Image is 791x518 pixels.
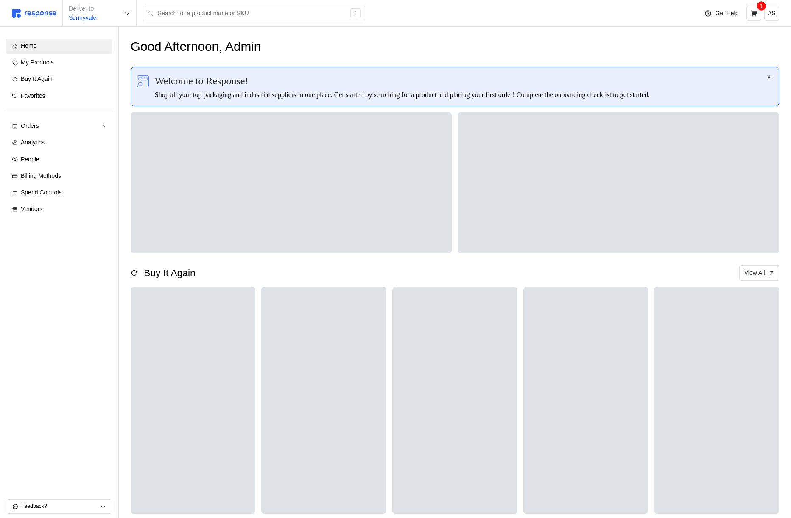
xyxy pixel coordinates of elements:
[21,92,45,99] span: Favorites
[6,500,112,513] button: Feedback?
[21,139,45,146] span: Analytics
[21,503,100,510] p: Feedback?
[69,4,96,14] p: Deliver to
[21,172,61,179] span: Billing Methods
[6,119,112,134] a: Orders
[6,185,112,200] a: Spend Controls
[21,122,98,131] div: Orders
[350,8,361,19] div: /
[21,42,36,49] span: Home
[6,39,112,54] a: Home
[699,6,743,22] button: Get Help
[6,152,112,167] a: People
[764,6,779,21] button: AS
[137,75,149,87] img: svg%3e
[21,75,53,82] span: Buy It Again
[6,89,112,104] a: Favorites
[715,9,738,18] p: Get Help
[768,9,776,18] p: AS
[739,265,779,281] button: View All
[155,73,249,89] span: Welcome to Response!
[744,269,765,278] p: View All
[760,1,763,11] p: 1
[6,169,112,184] a: Billing Methods
[6,135,112,150] a: Analytics
[69,14,96,23] p: Sunnyvale
[131,39,261,55] h1: Good Afternoon, Admin
[21,156,39,163] span: People
[6,55,112,70] a: My Products
[144,266,195,280] h2: Buy It Again
[12,9,56,18] img: svg%3e
[6,72,112,87] a: Buy It Again
[6,202,112,217] a: Vendors
[21,59,54,66] span: My Products
[21,189,62,196] span: Spend Controls
[21,205,42,212] span: Vendors
[158,6,346,21] input: Search for a product name or SKU
[155,90,766,100] div: Shop all your top packaging and industrial suppliers in one place. Get started by searching for a...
